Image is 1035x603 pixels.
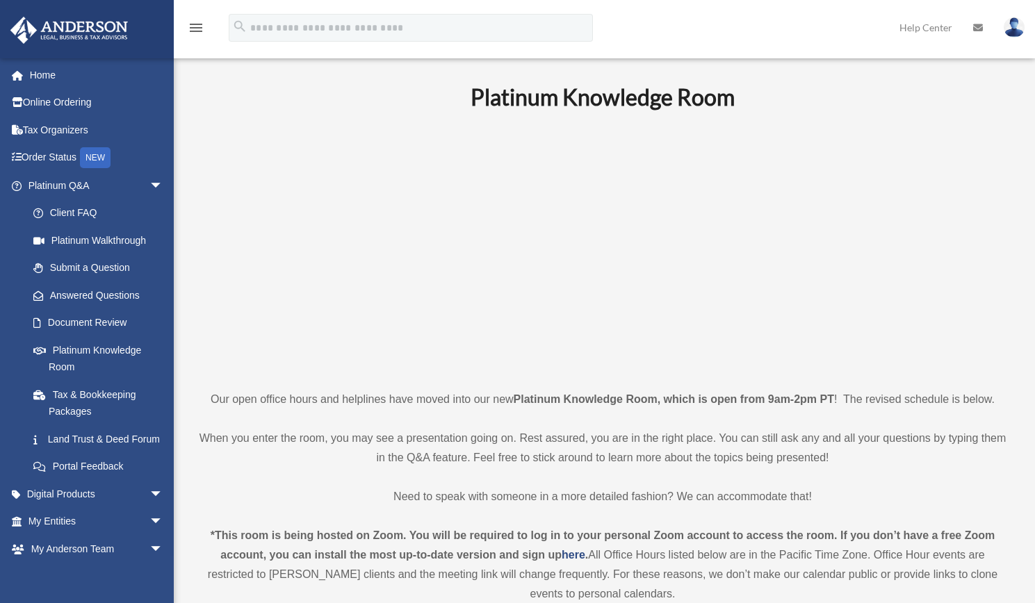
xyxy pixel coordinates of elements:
p: When you enter the room, you may see a presentation going on. Rest assured, you are in the right ... [198,429,1007,468]
a: My Anderson Teamarrow_drop_down [10,535,184,563]
a: My Entitiesarrow_drop_down [10,508,184,536]
a: Document Review [19,309,184,337]
a: Platinum Knowledge Room [19,336,177,381]
span: arrow_drop_down [149,535,177,563]
img: User Pic [1004,17,1025,38]
a: Submit a Question [19,254,184,282]
div: NEW [80,147,111,168]
a: Answered Questions [19,281,184,309]
p: Need to speak with someone in a more detailed fashion? We can accommodate that! [198,487,1007,506]
a: Portal Feedback [19,453,184,481]
a: Tax Organizers [10,116,184,144]
a: Client FAQ [19,199,184,227]
span: arrow_drop_down [149,508,177,536]
span: arrow_drop_down [149,172,177,200]
strong: . [585,549,588,561]
a: here [562,549,585,561]
a: Platinum Walkthrough [19,226,184,254]
img: Anderson Advisors Platinum Portal [6,17,132,44]
a: Land Trust & Deed Forum [19,425,184,453]
i: search [232,19,247,34]
strong: Platinum Knowledge Room, which is open from 9am-2pm PT [514,393,834,405]
a: Platinum Q&Aarrow_drop_down [10,172,184,199]
b: Platinum Knowledge Room [471,83,735,110]
iframe: 231110_Toby_KnowledgeRoom [394,129,811,364]
a: menu [188,24,204,36]
a: Home [10,61,184,89]
p: Our open office hours and helplines have moved into our new ! The revised schedule is below. [198,390,1007,409]
a: Digital Productsarrow_drop_down [10,480,184,508]
a: Tax & Bookkeeping Packages [19,381,184,425]
a: Online Ordering [10,89,184,117]
i: menu [188,19,204,36]
span: arrow_drop_down [149,480,177,509]
strong: *This room is being hosted on Zoom. You will be required to log in to your personal Zoom account ... [211,529,995,561]
a: Order StatusNEW [10,144,184,172]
